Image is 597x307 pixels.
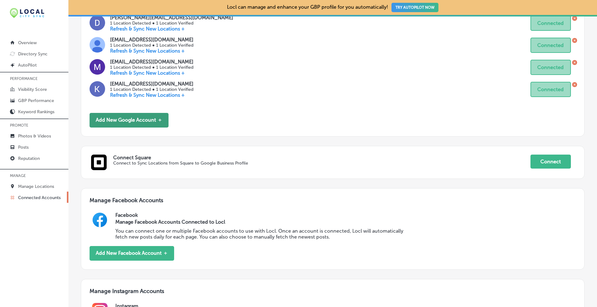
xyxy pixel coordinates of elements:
[110,48,193,54] p: Refresh & Sync New Locations +
[110,26,233,32] p: Refresh & Sync New Locations +
[530,155,571,169] button: Connect
[18,109,54,114] p: Keyword Rankings
[18,156,40,161] p: Reputation
[90,246,174,261] button: Add New Facebook Account ＋
[391,3,438,12] button: TRY AUTOPILOT NOW
[18,40,37,45] p: Overview
[530,16,571,31] button: Connected
[18,87,47,92] p: Visibility Score
[110,21,233,26] p: 1 Location Detected ● 1 Location Verified
[110,92,193,98] p: Refresh & Sync New Locations +
[110,15,233,21] p: [PERSON_NAME][EMAIL_ADDRESS][DOMAIN_NAME]
[115,212,576,218] h2: Facebook
[90,113,169,128] button: Add New Google Account ＋
[18,133,51,139] p: Photos & Videos
[110,43,193,48] p: 1 Location Detected ● 1 Location Verified
[110,81,193,87] p: [EMAIL_ADDRESS][DOMAIN_NAME]
[110,87,193,92] p: 1 Location Detected ● 1 Location Verified
[115,228,415,240] p: You can connect one or multiple Facebook accounts to use with Locl. Once an account is connected,...
[90,197,576,212] h3: Manage Facebook Accounts
[18,63,37,68] p: AutoPilot
[530,60,571,75] button: Connected
[10,8,44,18] img: 12321ecb-abad-46dd-be7f-2600e8d3409flocal-city-sync-logo-rectangle.png
[110,37,193,43] p: [EMAIL_ADDRESS][DOMAIN_NAME]
[530,82,571,97] button: Connected
[18,98,54,103] p: GBP Performance
[110,59,193,65] p: [EMAIL_ADDRESS][DOMAIN_NAME]
[18,51,48,57] p: Directory Sync
[90,288,576,303] h3: Manage Instagram Accounts
[113,155,530,160] p: Connect Square
[110,65,193,70] p: 1 Location Detected ● 1 Location Verified
[530,38,571,53] button: Connected
[110,70,193,76] p: Refresh & Sync New Locations +
[115,219,415,225] h3: Manage Facebook Accounts Connected to Locl
[18,184,54,189] p: Manage Locations
[18,195,61,200] p: Connected Accounts
[113,160,447,166] p: Connect to Sync Locations from Square to Google Business Profile
[18,145,29,150] p: Posts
